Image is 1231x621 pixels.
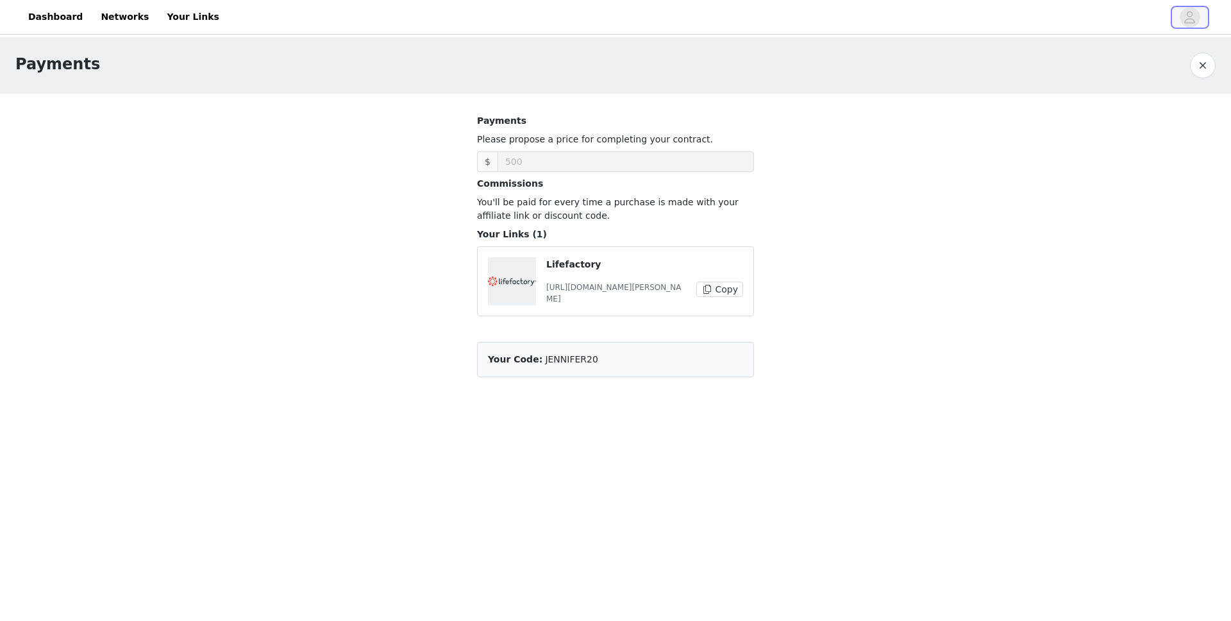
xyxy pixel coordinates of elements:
[488,354,542,364] span: Your Code:
[477,133,754,146] p: Please propose a price for completing your contract.
[546,258,743,271] p: Lifefactory
[545,354,598,364] span: JENNIFER20
[93,3,156,31] a: Networks
[15,53,100,76] h1: Payments
[488,276,536,286] img: Lifefactory
[477,114,754,128] p: Payments
[1184,7,1196,28] div: avatar
[477,151,498,172] span: $
[696,282,743,297] button: Copy
[546,282,686,305] p: [URL][DOMAIN_NAME][PERSON_NAME]
[477,228,754,241] h2: Your Links (1)
[21,3,90,31] a: Dashboard
[477,177,754,191] p: Commissions
[477,196,754,223] p: You'll be paid for every time a purchase is made with your affiliate link or discount code.
[159,3,227,31] a: Your Links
